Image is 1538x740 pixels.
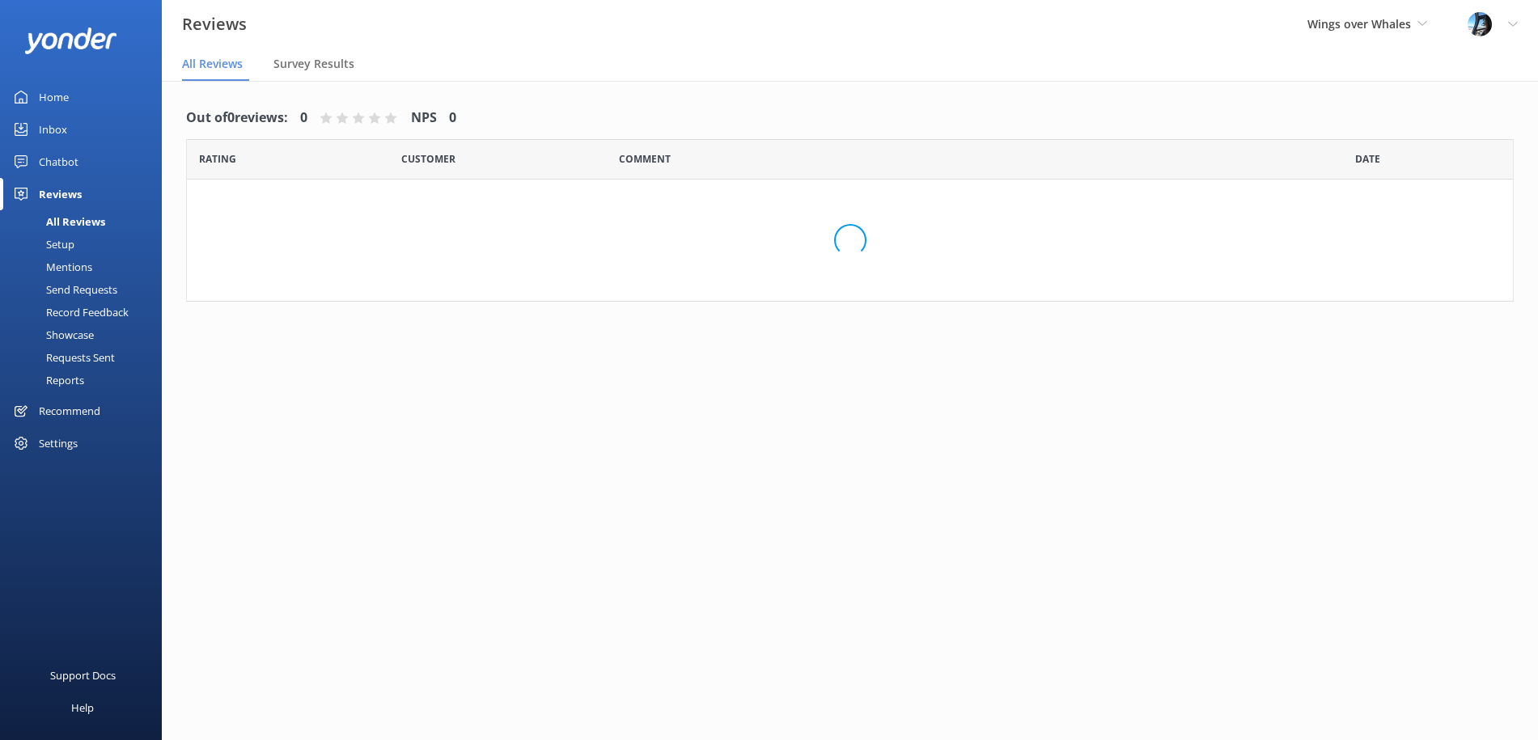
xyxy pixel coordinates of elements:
[199,151,236,167] span: Date
[401,151,455,167] span: Date
[10,369,162,391] a: Reports
[1468,12,1492,36] img: 145-1635463833.jpg
[10,278,162,301] a: Send Requests
[39,81,69,113] div: Home
[10,233,162,256] a: Setup
[10,323,94,346] div: Showcase
[39,113,67,146] div: Inbox
[10,233,74,256] div: Setup
[449,108,456,129] h4: 0
[39,146,78,178] div: Chatbot
[24,27,117,54] img: yonder-white-logo.png
[10,256,92,278] div: Mentions
[300,108,307,129] h4: 0
[39,427,78,459] div: Settings
[1355,151,1380,167] span: Date
[619,151,671,167] span: Question
[10,301,129,323] div: Record Feedback
[50,659,116,691] div: Support Docs
[1307,16,1411,32] span: Wings over Whales
[10,346,115,369] div: Requests Sent
[39,178,82,210] div: Reviews
[182,11,247,37] h3: Reviews
[182,56,243,72] span: All Reviews
[10,301,162,323] a: Record Feedback
[10,369,84,391] div: Reports
[71,691,94,724] div: Help
[10,323,162,346] a: Showcase
[10,346,162,369] a: Requests Sent
[10,210,162,233] a: All Reviews
[411,108,437,129] h4: NPS
[10,210,105,233] div: All Reviews
[39,395,100,427] div: Recommend
[10,256,162,278] a: Mentions
[10,278,117,301] div: Send Requests
[186,108,288,129] h4: Out of 0 reviews:
[273,56,354,72] span: Survey Results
